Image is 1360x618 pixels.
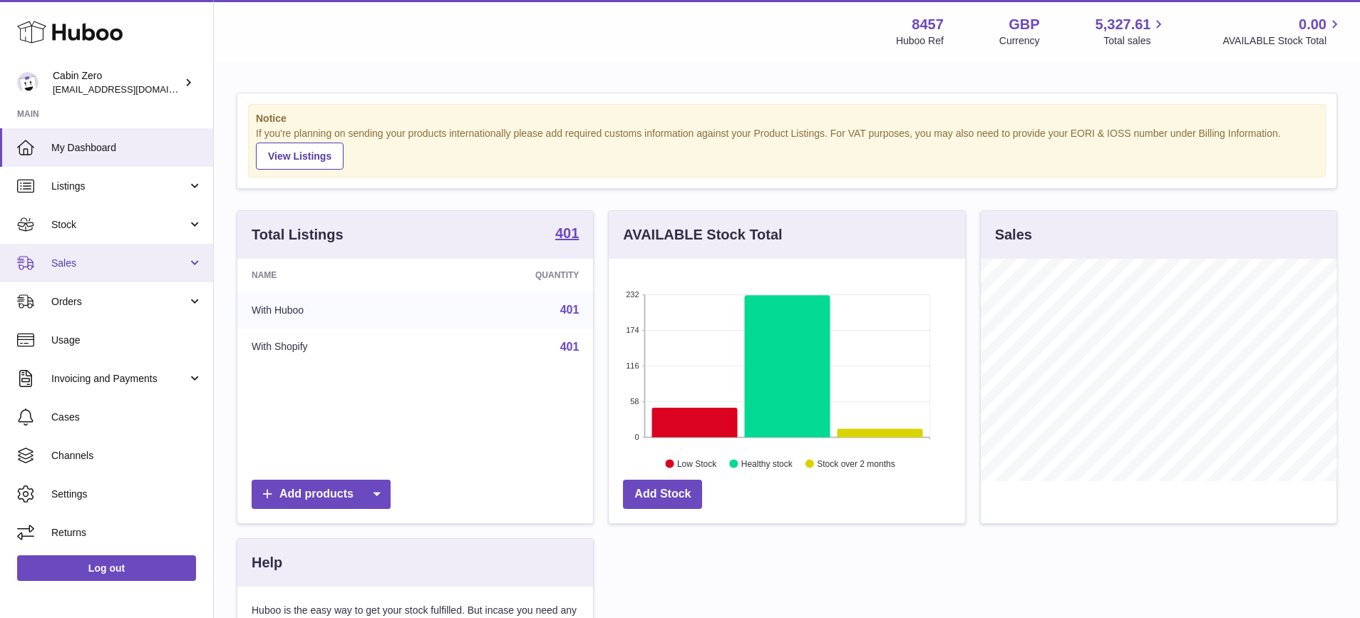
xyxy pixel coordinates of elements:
span: Listings [51,180,187,193]
span: Invoicing and Payments [51,372,187,386]
text: Low Stock [677,458,717,468]
a: View Listings [256,143,344,170]
span: Total sales [1103,34,1167,48]
strong: GBP [1009,15,1039,34]
span: [EMAIL_ADDRESS][DOMAIN_NAME] [53,83,210,95]
span: Returns [51,526,202,540]
h3: Total Listings [252,225,344,244]
div: If you're planning on sending your products internationally please add required customs informati... [256,127,1318,170]
h3: Help [252,553,282,572]
span: Settings [51,488,202,501]
text: Healthy stock [741,458,793,468]
a: 401 [560,341,579,353]
a: 5,327.61 Total sales [1096,15,1168,48]
span: My Dashboard [51,141,202,155]
div: Currency [999,34,1040,48]
span: Channels [51,449,202,463]
strong: 8457 [912,15,944,34]
a: 0.00 AVAILABLE Stock Total [1222,15,1343,48]
text: 232 [626,290,639,299]
a: Log out [17,555,196,581]
strong: Notice [256,112,1318,125]
a: 401 [560,304,579,316]
span: Stock [51,218,187,232]
text: 116 [626,361,639,370]
td: With Huboo [237,292,429,329]
span: AVAILABLE Stock Total [1222,34,1343,48]
th: Quantity [429,259,593,292]
a: 401 [555,226,579,243]
div: Cabin Zero [53,69,181,96]
img: huboo@cabinzero.com [17,72,38,93]
text: Stock over 2 months [818,458,895,468]
span: Orders [51,295,187,309]
a: Add Stock [623,480,702,509]
span: Sales [51,257,187,270]
span: Usage [51,334,202,347]
th: Name [237,259,429,292]
text: 58 [631,397,639,406]
h3: AVAILABLE Stock Total [623,225,782,244]
span: Cases [51,411,202,424]
span: 5,327.61 [1096,15,1151,34]
strong: 401 [555,226,579,240]
text: 174 [626,326,639,334]
h3: Sales [995,225,1032,244]
span: 0.00 [1299,15,1326,34]
text: 0 [635,433,639,441]
div: Huboo Ref [896,34,944,48]
td: With Shopify [237,329,429,366]
a: Add products [252,480,391,509]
